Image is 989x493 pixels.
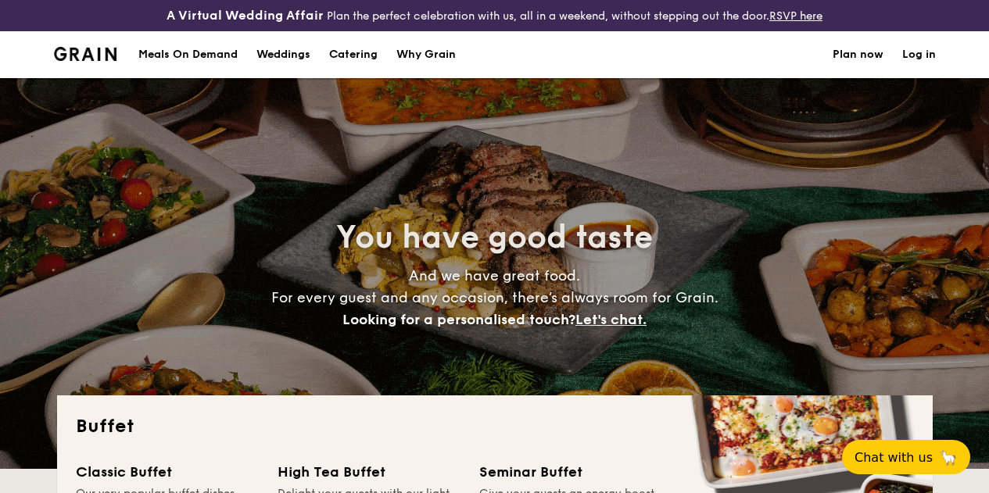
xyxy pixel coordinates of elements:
div: High Tea Buffet [278,461,460,483]
a: Logotype [54,47,117,61]
a: Catering [320,31,387,78]
span: And we have great food. For every guest and any occasion, there’s always room for Grain. [271,267,718,328]
div: Seminar Buffet [479,461,662,483]
span: Looking for a personalised touch? [342,311,575,328]
a: Weddings [247,31,320,78]
span: Let's chat. [575,311,647,328]
div: Why Grain [396,31,456,78]
img: Grain [54,47,117,61]
a: Why Grain [387,31,465,78]
a: RSVP here [769,9,822,23]
div: Meals On Demand [138,31,238,78]
button: Chat with us🦙 [842,440,970,474]
a: Meals On Demand [129,31,247,78]
a: Plan now [833,31,883,78]
h4: A Virtual Wedding Affair [167,6,324,25]
div: Weddings [256,31,310,78]
div: Plan the perfect celebration with us, all in a weekend, without stepping out the door. [165,6,824,25]
span: Chat with us [855,450,933,465]
a: Log in [902,31,936,78]
h1: Catering [329,31,378,78]
h2: Buffet [76,414,914,439]
div: Classic Buffet [76,461,259,483]
span: You have good taste [336,219,653,256]
span: 🦙 [939,448,958,466]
